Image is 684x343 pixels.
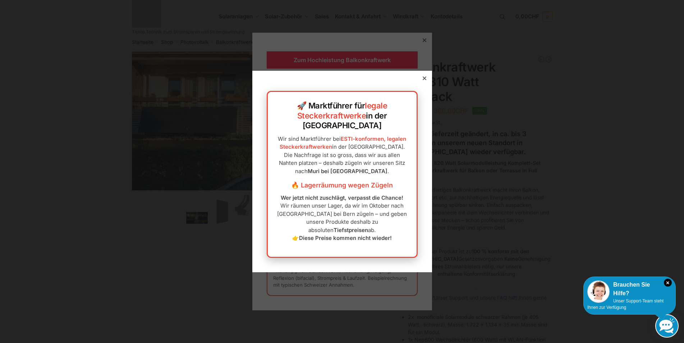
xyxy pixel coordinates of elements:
[299,235,392,241] strong: Diese Preise kommen nicht wieder!
[587,298,664,310] span: Unser Support-Team steht Ihnen zur Verfügung
[280,135,407,150] a: ESTI-konformen, legalen Steckerkraftwerken
[587,281,610,303] img: Customer service
[275,194,409,242] p: Wir räumen unser Lager, da wir im Oktober nach [GEOGRAPHIC_DATA] bei Bern zügeln – und geben unse...
[308,168,387,175] strong: Muri bei [GEOGRAPHIC_DATA]
[334,227,368,233] strong: Tiefstpreisen
[275,135,409,176] p: Wir sind Marktführer bei in der [GEOGRAPHIC_DATA]. Die Nachfrage ist so gross, dass wir aus allen...
[275,101,409,131] h2: 🚀 Marktführer für in der [GEOGRAPHIC_DATA]
[275,181,409,190] h3: 🔥 Lagerräumung wegen Zügeln
[281,194,403,201] strong: Wer jetzt nicht zuschlägt, verpasst die Chance!
[587,281,672,298] div: Brauchen Sie Hilfe?
[664,279,672,287] i: Schließen
[297,101,387,120] a: legale Steckerkraftwerke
